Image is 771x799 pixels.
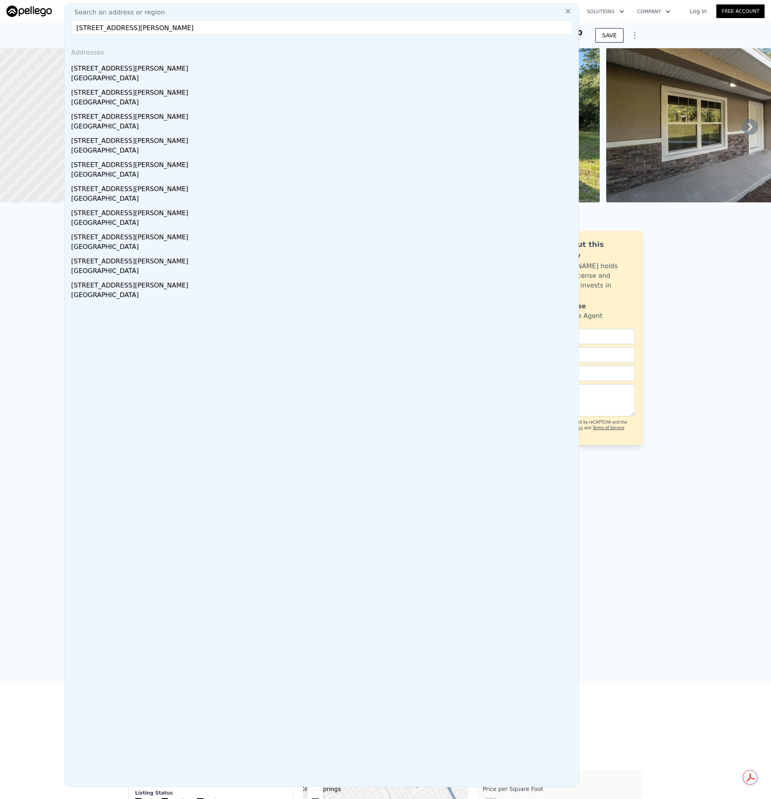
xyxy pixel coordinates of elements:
[627,27,643,43] button: Show Options
[71,181,575,194] div: [STREET_ADDRESS][PERSON_NAME]
[483,783,638,795] div: Price per Square Foot
[71,73,575,85] div: [GEOGRAPHIC_DATA]
[71,253,575,266] div: [STREET_ADDRESS][PERSON_NAME]
[71,218,575,229] div: [GEOGRAPHIC_DATA]
[68,8,165,17] span: Search an address or region
[545,239,635,261] div: Ask about this property
[71,146,575,157] div: [GEOGRAPHIC_DATA]
[71,98,575,109] div: [GEOGRAPHIC_DATA]
[71,133,575,146] div: [STREET_ADDRESS][PERSON_NAME]
[580,4,631,19] button: Solutions
[71,277,575,290] div: [STREET_ADDRESS][PERSON_NAME]
[6,6,52,17] img: Pellego
[135,790,287,796] div: Listing Status
[71,290,575,302] div: [GEOGRAPHIC_DATA]
[716,4,765,18] a: Free Account
[71,20,572,35] input: Enter an address, city, region, neighborhood or zip code
[680,7,716,15] a: Log In
[71,61,575,73] div: [STREET_ADDRESS][PERSON_NAME]
[71,266,575,277] div: [GEOGRAPHIC_DATA]
[71,85,575,98] div: [STREET_ADDRESS][PERSON_NAME]
[71,109,575,122] div: [STREET_ADDRESS][PERSON_NAME]
[71,229,575,242] div: [STREET_ADDRESS][PERSON_NAME]
[545,302,586,311] div: Violet Rose
[71,194,575,205] div: [GEOGRAPHIC_DATA]
[71,205,575,218] div: [STREET_ADDRESS][PERSON_NAME]
[595,28,623,43] button: SAVE
[542,420,635,437] div: This site is protected by reCAPTCHA and the Google and apply.
[631,4,677,19] button: Company
[71,157,575,170] div: [STREET_ADDRESS][PERSON_NAME]
[68,41,575,61] div: Addresses
[593,426,624,430] a: Terms of Service
[71,170,575,181] div: [GEOGRAPHIC_DATA]
[71,242,575,253] div: [GEOGRAPHIC_DATA]
[413,783,422,796] div: 930 W MADISON PLACE
[71,122,575,133] div: [GEOGRAPHIC_DATA]
[545,261,635,300] div: [PERSON_NAME] holds a broker license and personally invests in this area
